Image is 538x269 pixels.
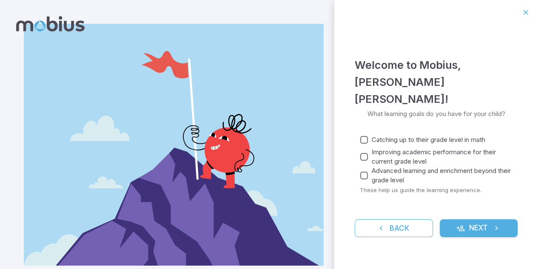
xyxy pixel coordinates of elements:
p: What learning goals do you have for your child? [367,109,505,119]
h4: Welcome to Mobius , [PERSON_NAME] [PERSON_NAME] ! [355,57,518,108]
span: Improving academic performance for their current grade level [372,147,511,166]
button: Next [440,219,518,237]
img: parent_2-illustration [24,24,324,266]
button: Back [355,219,433,237]
span: Advanced learning and enrichment beyond their grade level [372,166,511,185]
span: Catching up to their grade level in math [372,135,485,144]
p: These help us guide the learning experience. [360,186,518,194]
